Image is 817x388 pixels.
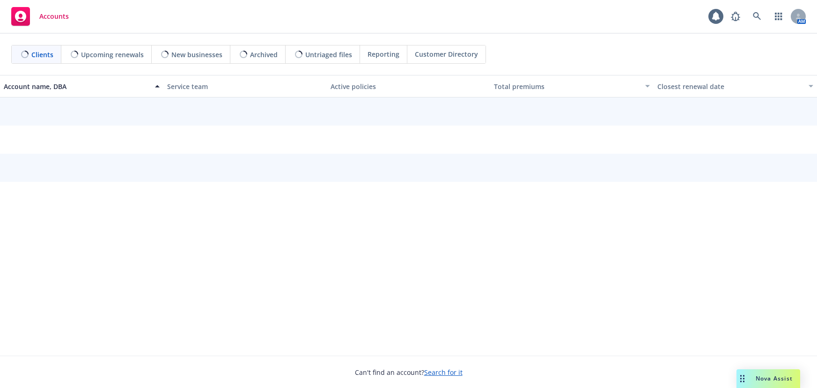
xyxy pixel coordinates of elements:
button: Closest renewal date [654,75,817,97]
a: Search [748,7,766,26]
span: Untriaged files [305,50,352,60]
div: Active policies [331,82,486,91]
a: Accounts [7,3,73,30]
button: Total premiums [490,75,654,97]
div: Account name, DBA [4,82,149,91]
span: Upcoming renewals [81,50,144,60]
button: Active policies [327,75,490,97]
span: New businesses [171,50,222,60]
a: Search for it [424,368,463,377]
div: Closest renewal date [657,82,803,91]
span: Reporting [368,49,399,59]
div: Service team [167,82,323,91]
a: Report a Bug [726,7,745,26]
button: Service team [163,75,327,97]
a: Switch app [769,7,788,26]
div: Total premiums [494,82,640,91]
span: Can't find an account? [355,367,463,377]
span: Accounts [39,13,69,20]
span: Archived [250,50,278,60]
span: Clients [31,50,53,60]
span: Customer Directory [415,49,478,59]
span: Nova Assist [756,374,793,382]
button: Nova Assist [736,369,800,388]
div: Drag to move [736,369,748,388]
